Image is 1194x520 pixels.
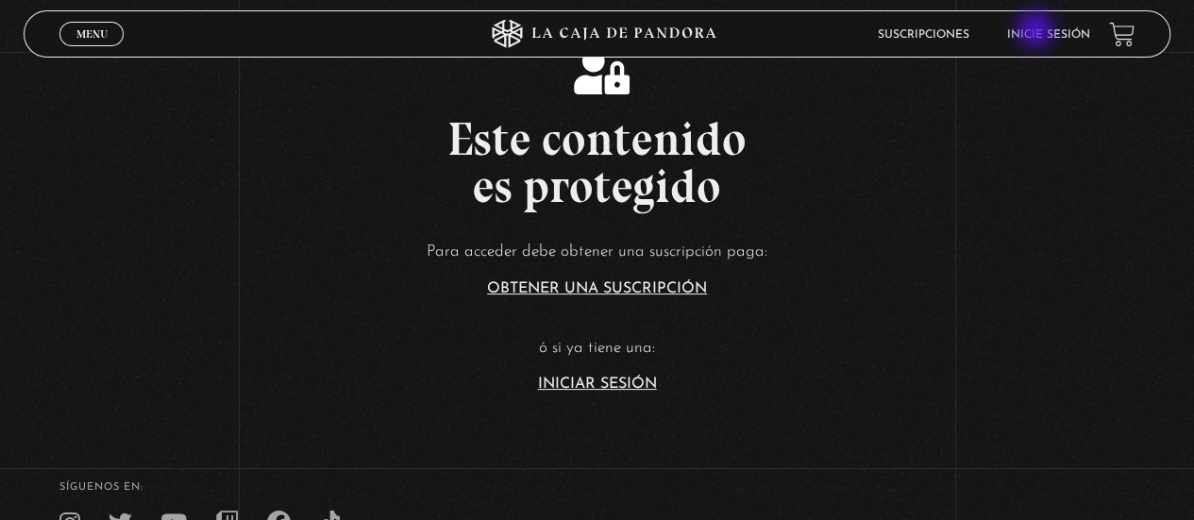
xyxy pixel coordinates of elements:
span: Menu [76,28,108,40]
a: Obtener una suscripción [487,281,707,296]
a: View your shopping cart [1109,22,1135,47]
h4: SÍguenos en: [59,482,1135,493]
span: Cerrar [70,44,114,58]
a: Inicie sesión [1007,29,1090,41]
a: Suscripciones [878,29,969,41]
a: Iniciar Sesión [538,377,657,392]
